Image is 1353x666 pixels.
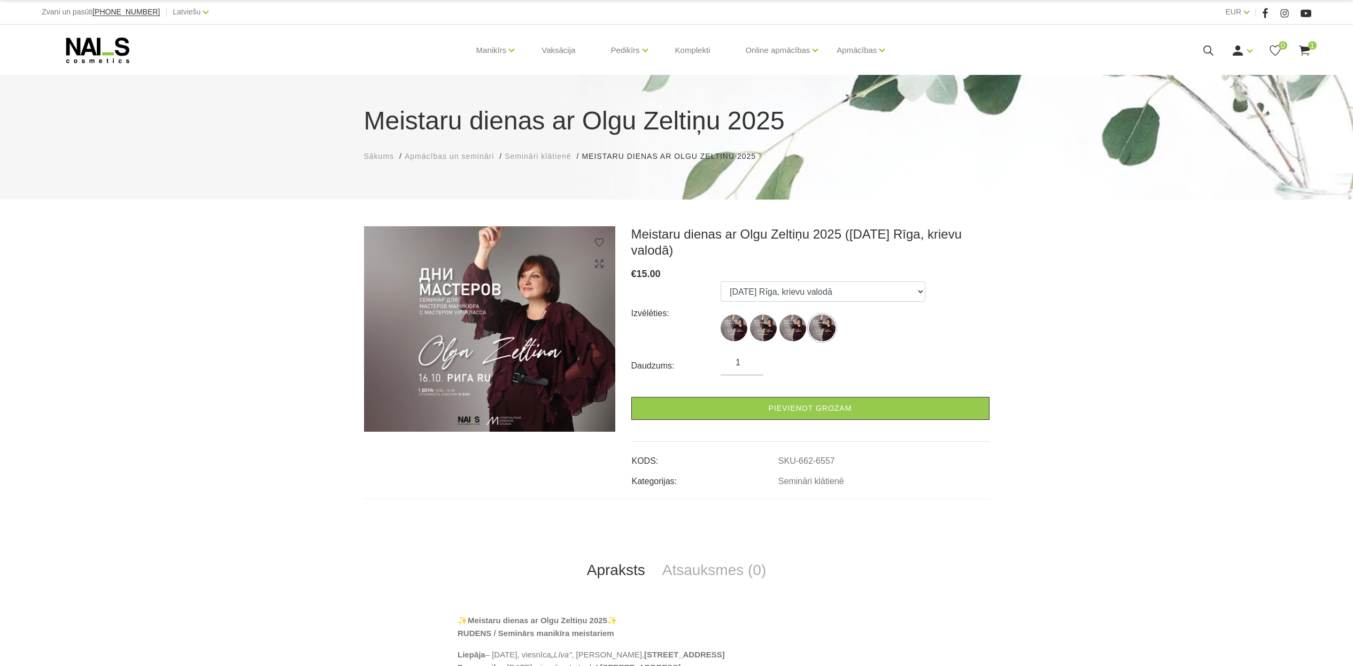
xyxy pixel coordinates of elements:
a: 0 [1269,44,1282,57]
a: Atsauksmes (0) [654,553,775,588]
td: Kategorijas: [631,468,778,488]
a: EUR [1226,5,1242,18]
h3: Meistaru dienas ar Olgu Zeltiņu 2025 ([DATE] Rīga, krievu valodā) [631,226,989,258]
a: SKU-662-6557 [778,456,835,466]
a: Latviešu [173,5,200,18]
span: | [165,5,167,19]
img: ... [750,315,777,341]
img: ... [721,315,747,341]
img: Meistaru dienas ar Olgu Zeltiņu 2025 [364,226,615,432]
p: ✨ ✨ [458,614,895,640]
span: 1 [1308,41,1317,50]
a: Vaksācija [533,25,584,76]
a: [PHONE_NUMBER] [92,8,160,16]
em: „Līva” [551,650,571,659]
a: Semināri klātienē [505,151,571,162]
td: KODS: [631,447,778,468]
a: 1 [1298,44,1311,57]
span: 0 [1279,41,1287,50]
div: Zvani un pasūti [42,5,160,19]
a: Pievienot grozam [631,397,989,420]
span: [PHONE_NUMBER] [92,7,160,16]
span: Semināri klātienē [505,152,571,160]
a: Semināri klātienē [778,477,844,486]
a: Apraksts [578,553,654,588]
a: Manikīrs [476,29,507,72]
strong: [STREET_ADDRESS] [644,650,725,659]
a: Online apmācības [745,29,810,72]
span: Sākums [364,152,395,160]
span: Apmācības un semināri [405,152,494,160]
h1: Meistaru dienas ar Olgu Zeltiņu 2025 [364,102,989,140]
div: Daudzums: [631,357,721,374]
a: Komplekti [667,25,719,76]
span: 15.00 [637,269,661,279]
a: Apmācības [837,29,877,72]
strong: RUDENS / Seminārs manikīra meistariem [458,629,614,638]
a: Sākums [364,151,395,162]
div: Izvēlēties: [631,305,721,322]
span: € [631,269,637,279]
img: ... [809,315,836,341]
span: | [1255,5,1257,19]
label: Nav atlikumā [779,315,806,341]
li: Meistaru dienas ar Olgu Zeltiņu 2025 [582,151,767,162]
a: Apmācības un semināri [405,151,494,162]
a: Pedikīrs [610,29,639,72]
strong: Liepāja [458,650,485,659]
strong: Meistaru dienas ar Olgu Zeltiņu 2025 [468,616,607,625]
img: ... [779,315,806,341]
